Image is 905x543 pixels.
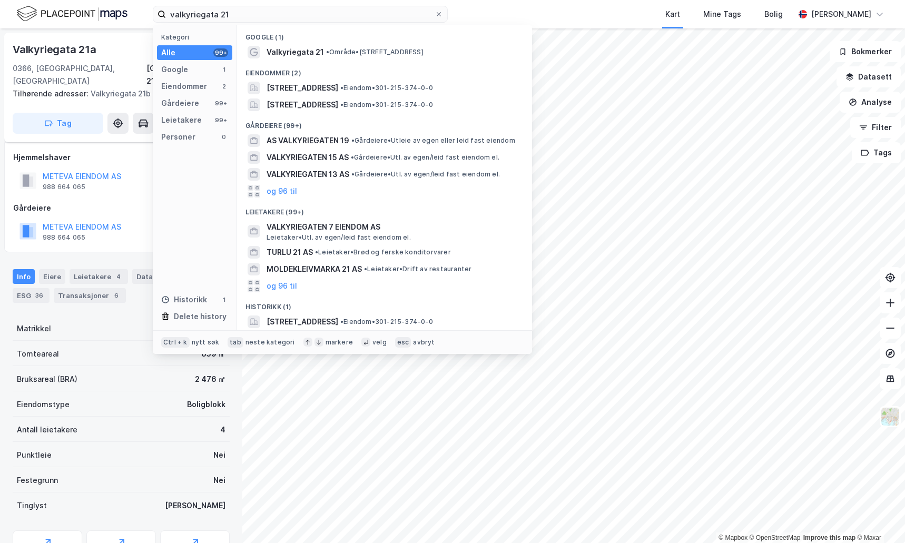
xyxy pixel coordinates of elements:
[161,337,190,348] div: Ctrl + k
[340,84,343,92] span: •
[161,97,199,110] div: Gårdeiere
[220,423,225,436] div: 4
[830,41,901,62] button: Bokmerker
[161,114,202,126] div: Leietakere
[267,134,349,147] span: AS VALKYRIEGATEN 19
[17,322,51,335] div: Matrikkel
[267,233,411,242] span: Leietaker • Utl. av egen/leid fast eiendom el.
[351,153,499,162] span: Gårdeiere • Utl. av egen/leid fast eiendom el.
[326,48,329,56] span: •
[267,263,362,275] span: MOLDEKLEIVMARKA 21 AS
[351,136,515,145] span: Gårdeiere • Utleie av egen eller leid fast eiendom
[267,151,349,164] span: VALKYRIEGATEN 15 AS
[161,80,207,93] div: Eiendommer
[703,8,741,21] div: Mine Tags
[340,318,433,326] span: Eiendom • 301-215-374-0-0
[267,221,519,233] span: VALKYRIEGATEN 7 EIENDOM AS
[413,338,435,347] div: avbryt
[13,41,99,58] div: Valkyriegata 21a
[315,248,318,256] span: •
[146,62,230,87] div: [GEOGRAPHIC_DATA], 215/374
[340,101,433,109] span: Eiendom • 301-215-374-0-0
[811,8,871,21] div: [PERSON_NAME]
[764,8,783,21] div: Bolig
[395,337,411,348] div: esc
[267,46,324,58] span: Valkyriegata 21
[13,113,103,134] button: Tag
[213,474,225,487] div: Nei
[803,534,855,541] a: Improve this map
[220,295,228,304] div: 1
[132,269,172,284] div: Datasett
[39,269,65,284] div: Eiere
[852,142,901,163] button: Tags
[13,89,91,98] span: Tilhørende adresser:
[161,293,207,306] div: Historikk
[840,92,901,113] button: Analyse
[111,290,122,301] div: 6
[351,170,500,179] span: Gårdeiere • Utl. av egen/leid fast eiendom el.
[351,136,355,144] span: •
[228,337,243,348] div: tab
[213,99,228,107] div: 99+
[161,46,175,59] div: Alle
[351,153,354,161] span: •
[13,62,146,87] div: 0366, [GEOGRAPHIC_DATA], [GEOGRAPHIC_DATA]
[220,133,228,141] div: 0
[17,348,59,360] div: Tomteareal
[665,8,680,21] div: Kart
[340,318,343,325] span: •
[245,338,295,347] div: neste kategori
[326,338,353,347] div: markere
[166,6,435,22] input: Søk på adresse, matrikkel, gårdeiere, leietakere eller personer
[213,48,228,57] div: 99+
[237,61,532,80] div: Eiendommer (2)
[161,33,232,41] div: Kategori
[17,474,58,487] div: Festegrunn
[237,294,532,313] div: Historikk (1)
[13,151,229,164] div: Hjemmelshaver
[719,534,747,541] a: Mapbox
[13,269,35,284] div: Info
[340,84,433,92] span: Eiendom • 301-215-374-0-0
[364,265,367,273] span: •
[195,373,225,386] div: 2 476 ㎡
[17,423,77,436] div: Antall leietakere
[161,63,188,76] div: Google
[13,202,229,214] div: Gårdeiere
[837,66,901,87] button: Datasett
[17,398,70,411] div: Eiendomstype
[315,248,451,256] span: Leietaker • Brød og ferske konditorvarer
[850,117,901,138] button: Filter
[17,499,47,512] div: Tinglyst
[43,183,85,191] div: 988 664 065
[220,65,228,74] div: 1
[220,82,228,91] div: 2
[880,407,900,427] img: Z
[364,265,471,273] span: Leietaker • Drift av restauranter
[267,98,338,111] span: [STREET_ADDRESS]
[192,338,220,347] div: nytt søk
[213,449,225,461] div: Nei
[33,290,45,301] div: 36
[70,269,128,284] div: Leietakere
[267,280,297,292] button: og 96 til
[17,373,77,386] div: Bruksareal (BRA)
[237,113,532,132] div: Gårdeiere (99+)
[54,288,126,303] div: Transaksjoner
[161,131,195,143] div: Personer
[326,48,424,56] span: Område • [STREET_ADDRESS]
[857,534,881,541] a: Maxar
[17,5,127,23] img: logo.f888ab2527a4732fd821a326f86c7f29.svg
[237,200,532,219] div: Leietakere (99+)
[237,25,532,44] div: Google (1)
[113,271,124,282] div: 4
[372,338,387,347] div: velg
[13,87,221,100] div: Valkyriegata 21b
[267,246,313,259] span: TURLU 21 AS
[187,398,225,411] div: Boligblokk
[340,101,343,108] span: •
[43,233,85,242] div: 988 664 065
[17,449,52,461] div: Punktleie
[267,185,297,198] button: og 96 til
